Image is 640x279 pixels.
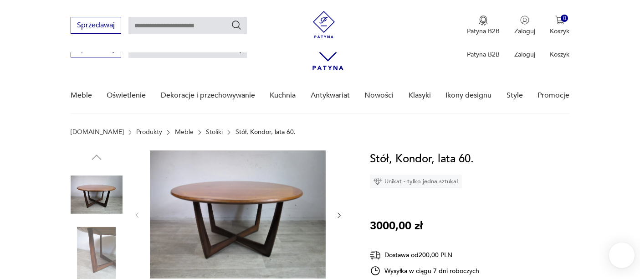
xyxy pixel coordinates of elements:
a: Ikona medaluPatyna B2B [467,15,500,36]
a: Sprzedawaj [71,23,121,29]
a: Sprzedawaj [71,46,121,53]
img: Patyna - sklep z meblami i dekoracjami vintage [310,11,338,38]
p: Koszyk [550,27,569,36]
img: Ikonka użytkownika [520,15,529,25]
button: Zaloguj [514,15,535,36]
button: 0Koszyk [550,15,569,36]
a: Klasyki [409,78,431,113]
div: 0 [561,15,568,22]
p: 3000,00 zł [370,217,423,235]
a: [DOMAIN_NAME] [71,129,124,136]
iframe: Smartsupp widget button [609,243,635,268]
a: Stoliki [206,129,223,136]
img: Zdjęcie produktu Stół, Kondor, lata 60. [150,150,326,279]
p: Zaloguj [514,27,535,36]
button: Patyna B2B [467,15,500,36]
a: Style [507,78,523,113]
a: Kuchnia [270,78,296,113]
h1: Stół, Kondor, lata 60. [370,150,474,168]
a: Oświetlenie [107,78,146,113]
a: Antykwariat [311,78,350,113]
div: Dostawa od 200,00 PLN [370,249,479,261]
a: Meble [175,129,194,136]
button: Szukaj [231,20,242,31]
button: Sprzedawaj [71,17,121,34]
img: Zdjęcie produktu Stół, Kondor, lata 60. [71,169,123,221]
a: Produkty [136,129,162,136]
img: Ikona dostawy [370,249,381,261]
div: Unikat - tylko jedna sztuka! [370,175,462,188]
img: Ikona diamentu [374,177,382,186]
img: Ikona koszyka [555,15,564,25]
p: Stół, Kondor, lata 60. [236,129,296,136]
div: Wysyłka w ciągu 7 dni roboczych [370,265,479,276]
a: Dekoracje i przechowywanie [161,78,255,113]
p: Koszyk [550,50,569,59]
a: Ikony designu [445,78,492,113]
img: Zdjęcie produktu Stół, Kondor, lata 60. [71,227,123,279]
img: Ikona medalu [479,15,488,26]
a: Nowości [364,78,394,113]
p: Patyna B2B [467,50,500,59]
p: Patyna B2B [467,27,500,36]
a: Meble [71,78,92,113]
p: Zaloguj [514,50,535,59]
a: Promocje [538,78,569,113]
